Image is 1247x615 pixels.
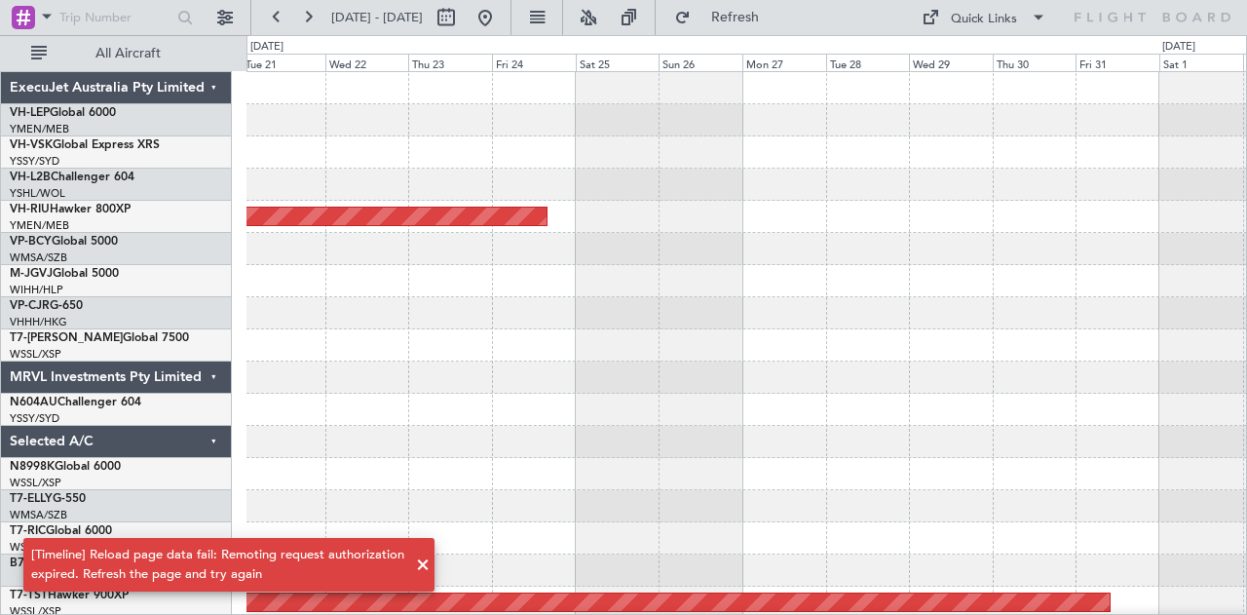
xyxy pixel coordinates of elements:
a: WSSL/XSP [10,347,61,362]
a: WMSA/SZB [10,250,67,265]
a: WSSL/XSP [10,476,61,490]
span: All Aircraft [51,47,206,60]
input: Trip Number [59,3,171,32]
a: M-JGVJGlobal 5000 [10,268,119,280]
div: Tue 28 [826,54,910,71]
a: VH-RIUHawker 800XP [10,204,131,215]
a: YSSY/SYD [10,411,59,426]
a: N604AUChallenger 604 [10,397,141,408]
div: Tue 21 [242,54,325,71]
div: Quick Links [951,10,1017,29]
a: VH-L2BChallenger 604 [10,172,134,183]
a: YSHL/WOL [10,186,65,201]
a: WMSA/SZB [10,508,67,522]
button: All Aircraft [21,38,211,69]
span: VH-VSK [10,139,53,151]
span: T7-[PERSON_NAME] [10,332,123,344]
div: Mon 27 [742,54,826,71]
span: [DATE] - [DATE] [331,9,423,26]
a: VH-VSKGlobal Express XRS [10,139,160,151]
div: Sat 1 [1159,54,1243,71]
div: Wed 29 [909,54,993,71]
span: N8998K [10,461,55,473]
div: Fri 24 [492,54,576,71]
a: YSSY/SYD [10,154,59,169]
div: Sun 26 [659,54,742,71]
div: Sat 25 [576,54,660,71]
div: Fri 31 [1076,54,1159,71]
div: Wed 22 [325,54,409,71]
a: VHHH/HKG [10,315,67,329]
a: YMEN/MEB [10,122,69,136]
div: [Timeline] Reload page data fail: Remoting request authorization expired. Refresh the page and tr... [31,546,405,584]
span: N604AU [10,397,57,408]
a: WIHH/HLP [10,283,63,297]
div: [DATE] [1162,39,1195,56]
a: N8998KGlobal 6000 [10,461,121,473]
span: M-JGVJ [10,268,53,280]
span: VH-L2B [10,172,51,183]
span: T7-ELLY [10,493,53,505]
a: VH-LEPGlobal 6000 [10,107,116,119]
span: VP-CJR [10,300,50,312]
div: Thu 30 [993,54,1077,71]
div: Thu 23 [408,54,492,71]
a: T7-[PERSON_NAME]Global 7500 [10,332,189,344]
span: VP-BCY [10,236,52,248]
a: VP-CJRG-650 [10,300,83,312]
a: VP-BCYGlobal 5000 [10,236,118,248]
button: Refresh [665,2,782,33]
span: VH-LEP [10,107,50,119]
div: [DATE] [250,39,283,56]
span: Refresh [695,11,776,24]
span: VH-RIU [10,204,50,215]
a: T7-ELLYG-550 [10,493,86,505]
button: Quick Links [912,2,1056,33]
a: YMEN/MEB [10,218,69,233]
